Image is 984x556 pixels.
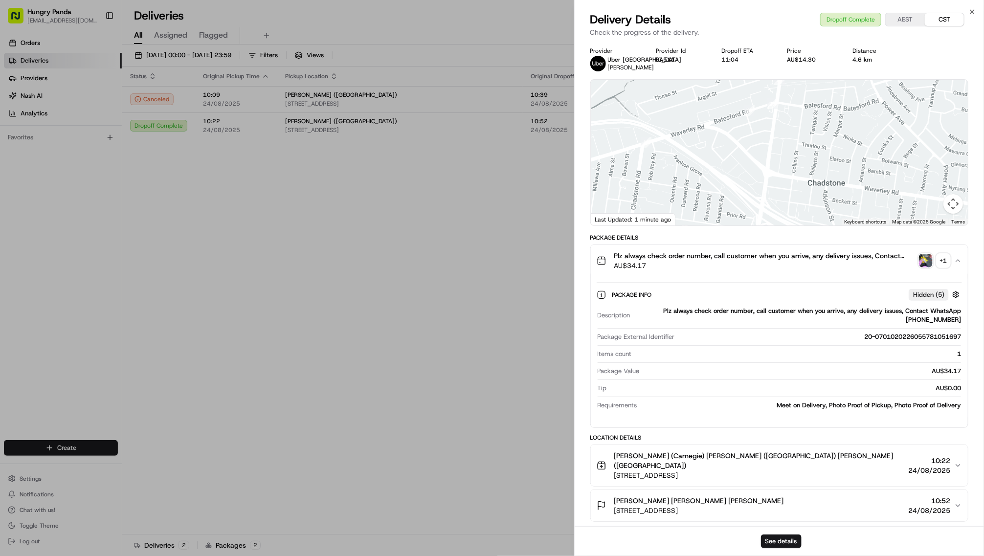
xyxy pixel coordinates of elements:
div: AU$14.30 [787,56,837,64]
button: Plz always check order number, call customer when you arrive, any delivery issues, Contact WhatsA... [591,245,968,276]
img: Google [593,213,626,225]
img: photo_proof_of_pickup image [919,254,933,267]
a: 💻API Documentation [79,284,161,301]
div: Distance [853,47,903,55]
button: AEST [886,13,925,26]
button: Map camera controls [943,194,963,214]
button: Keyboard shortcuts [844,219,886,225]
div: Start new chat [44,162,160,172]
span: [PERSON_NAME] [PERSON_NAME] [PERSON_NAME] [614,496,784,506]
div: + 1 [937,254,950,267]
span: 24/08/2025 [908,506,950,515]
a: Powered byPylon [69,311,118,319]
span: API Documentation [92,288,157,297]
img: uber-new-logo.jpeg [590,56,606,71]
span: 24/08/2025 [908,466,950,475]
span: Package Info [612,291,654,299]
button: Hidden (5) [909,289,962,301]
div: 1 [636,350,961,358]
span: [STREET_ADDRESS] [614,470,904,480]
span: 8月15日 [38,247,61,255]
a: Terms (opens in new tab) [951,219,965,224]
span: [PERSON_NAME] [608,64,654,71]
div: 📗 [10,289,18,296]
span: Description [598,311,630,320]
div: 18 [637,133,655,152]
span: [PERSON_NAME] (Carnegie) [PERSON_NAME] ([GEOGRAPHIC_DATA]) [PERSON_NAME] ([GEOGRAPHIC_DATA]) [614,451,904,470]
img: 1736555255976-a54dd68f-1ca7-489b-9aae-adbdc363a1c4 [10,162,27,180]
span: [PERSON_NAME] [30,221,79,228]
span: Tip [598,384,607,393]
span: Package External Identifier [598,333,675,341]
span: Map data ©2025 Google [892,219,945,224]
div: 💻 [83,289,90,296]
span: Pylon [97,311,118,319]
div: Package Details [590,234,968,242]
div: 11:04 [721,56,771,64]
img: 1727276513143-84d647e1-66c0-4f92-a045-3c9f9f5dfd92 [21,162,38,180]
span: [STREET_ADDRESS] [614,506,784,515]
span: 10:52 [908,496,950,506]
div: Meet on Delivery, Photo Proof of Pickup, Photo Proof of Delivery [641,401,961,410]
button: BA511 [656,56,675,64]
span: Hidden ( 5 ) [913,290,944,299]
div: 21 [770,70,789,89]
span: 8月19日 [87,221,110,228]
div: Provider [590,47,640,55]
a: 📗Knowledge Base [6,284,79,301]
div: Plz always check order number, call customer when you arrive, any delivery issues, Contact WhatsA... [591,276,968,427]
span: AU$34.17 [614,261,915,270]
div: Past conversations [10,196,66,204]
button: [PERSON_NAME] [PERSON_NAME] [PERSON_NAME][STREET_ADDRESS]10:5224/08/2025 [591,490,968,521]
div: 20 [763,94,782,113]
div: 19 [740,101,759,120]
img: Bea Lacdao [10,211,25,227]
button: [PERSON_NAME] (Carnegie) [PERSON_NAME] ([GEOGRAPHIC_DATA]) [PERSON_NAME] ([GEOGRAPHIC_DATA])[STRE... [591,445,968,486]
p: Check the progress of the delivery. [590,27,968,37]
span: Plz always check order number, call customer when you arrive, any delivery issues, Contact WhatsA... [614,251,915,261]
img: Nash [10,79,29,98]
span: • [32,247,36,255]
button: photo_proof_of_pickup image+1 [919,254,950,267]
div: Dropoff ETA [721,47,771,55]
button: Start new chat [166,165,178,177]
p: Welcome 👋 [10,108,178,124]
span: Package Value [598,367,640,376]
button: See details [761,534,802,548]
span: Items count [598,350,632,358]
input: Clear [25,132,161,142]
span: Requirements [598,401,637,410]
span: Knowledge Base [20,288,75,297]
button: See all [152,194,178,206]
div: Provider Id [656,47,706,55]
div: AU$34.17 [644,367,961,376]
span: Uber [GEOGRAPHIC_DATA] [608,56,682,64]
span: 10:22 [908,456,950,466]
div: 4.6 km [853,56,903,64]
div: Price [787,47,837,55]
div: Location Details [590,434,968,442]
span: • [81,221,85,228]
a: Open this area in Google Maps (opens a new window) [593,213,626,225]
span: Delivery Details [590,12,671,27]
img: 1736555255976-a54dd68f-1ca7-489b-9aae-adbdc363a1c4 [20,221,27,229]
div: 20-0701020226055781051697 [679,333,961,341]
button: CST [925,13,964,26]
div: AU$0.00 [611,384,961,393]
div: Plz always check order number, call customer when you arrive, any delivery issues, Contact WhatsA... [634,307,961,324]
div: We're available if you need us! [44,172,134,180]
div: Last Updated: 1 minute ago [591,213,675,225]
